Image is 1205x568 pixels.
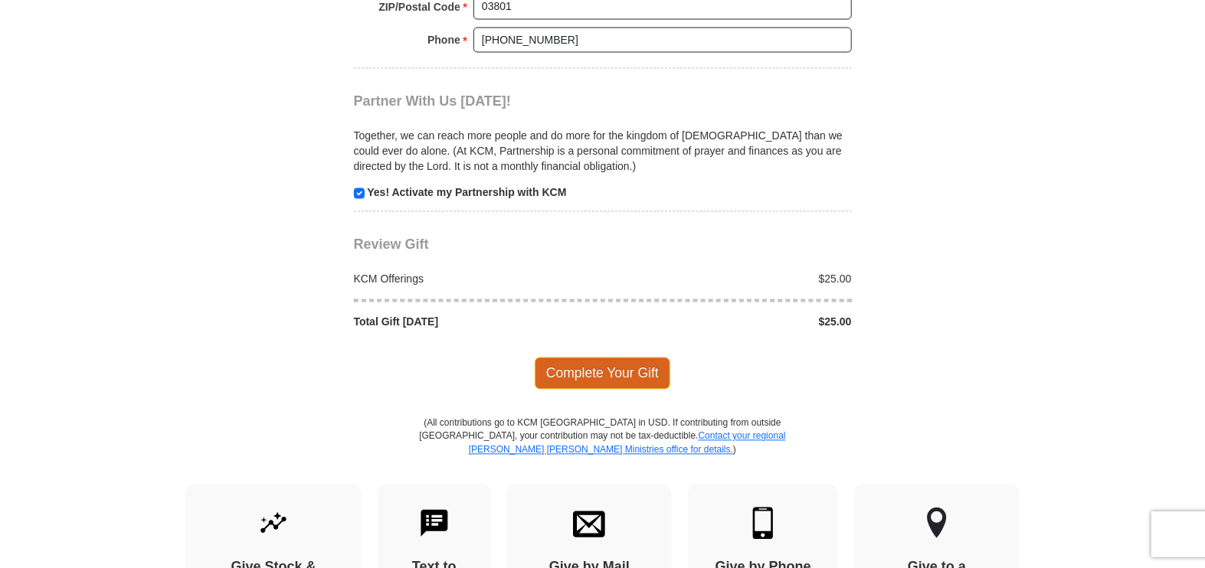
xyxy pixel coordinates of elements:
p: (All contributions go to KCM [GEOGRAPHIC_DATA] in USD. If contributing from outside [GEOGRAPHIC_D... [419,417,787,484]
img: envelope.svg [573,508,605,540]
div: Total Gift [DATE] [345,315,603,330]
img: other-region [926,508,948,540]
strong: Phone [427,29,460,51]
img: mobile.svg [747,508,779,540]
p: Together, we can reach more people and do more for the kingdom of [DEMOGRAPHIC_DATA] than we coul... [354,129,852,175]
span: Review Gift [354,237,429,253]
div: $25.00 [603,315,860,330]
div: $25.00 [603,272,860,287]
img: give-by-stock.svg [257,508,290,540]
img: text-to-give.svg [418,508,450,540]
span: Partner With Us [DATE]! [354,94,512,109]
a: Contact your regional [PERSON_NAME] [PERSON_NAME] Ministries office for details. [469,431,786,455]
strong: Yes! Activate my Partnership with KCM [367,187,566,199]
span: Complete Your Gift [535,357,670,390]
div: KCM Offerings [345,272,603,287]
